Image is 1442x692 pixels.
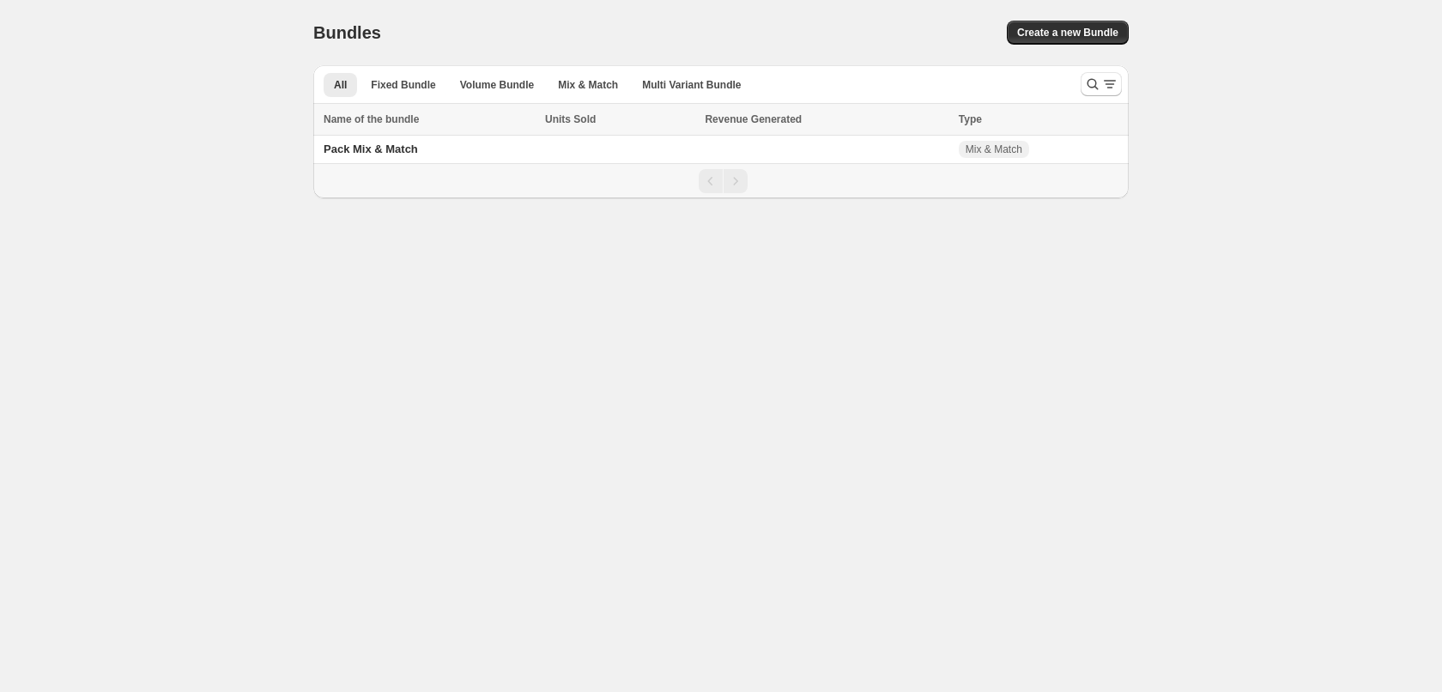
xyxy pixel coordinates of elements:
[705,111,819,128] button: Revenue Generated
[959,111,1118,128] div: Type
[545,111,613,128] button: Units Sold
[1017,26,1118,39] span: Create a new Bundle
[1081,72,1122,96] button: Search and filter results
[313,22,381,43] h1: Bundles
[1007,21,1129,45] button: Create a new Bundle
[324,111,535,128] div: Name of the bundle
[313,163,1129,198] nav: Pagination
[460,78,534,92] span: Volume Bundle
[558,78,618,92] span: Mix & Match
[705,111,802,128] span: Revenue Generated
[966,143,1022,156] span: Mix & Match
[324,143,418,155] span: Pack Mix & Match
[545,111,596,128] span: Units Sold
[642,78,741,92] span: Multi Variant Bundle
[334,78,347,92] span: All
[371,78,435,92] span: Fixed Bundle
